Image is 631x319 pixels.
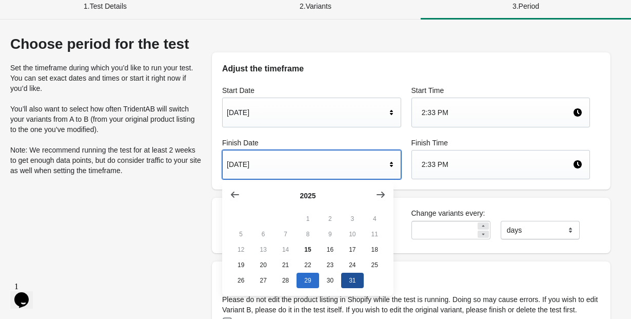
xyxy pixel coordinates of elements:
[10,36,202,52] div: Choose period for the test
[364,227,386,242] button: 11 2025
[364,242,386,257] button: 18 2025
[274,227,297,242] button: 7 2025
[319,211,341,227] button: 2 2025
[319,273,341,288] button: 30 2025
[422,103,573,122] div: 2:33 PM
[227,155,386,174] div: [DATE]
[274,242,297,257] button: 14 2025
[252,242,274,257] button: 13 2025
[252,257,274,273] button: 20 2025
[230,257,252,273] button: 19 2025
[364,257,386,273] button: 25 2025
[411,138,590,148] label: Finish Time
[319,227,341,242] button: 9 2025
[222,138,401,148] label: Finish Date
[252,227,274,242] button: 6 2025
[274,273,297,288] button: 28 2025
[297,242,319,257] button: 15 2025
[222,294,600,315] p: Please do not edit the product listing in Shopify while the test is running. Doing so may cause e...
[230,227,252,242] button: 5 2025
[422,155,573,174] div: 2:33 PM
[411,85,590,96] label: Start Time
[341,273,363,288] button: 31 2025
[411,208,590,218] label: Change variants every:
[341,211,363,227] button: 3 2025
[297,273,319,288] button: 29 2025
[222,85,401,96] label: Start Date
[274,257,297,273] button: 21 2025
[252,273,274,288] button: 27 2025
[10,63,202,93] p: Set the timeframe during which you’d like to run your test. You can set exact dates and times or ...
[230,242,252,257] button: 12 2025
[297,211,319,227] button: 1 2025
[364,211,386,227] button: 4 2025
[227,103,386,122] div: [DATE]
[10,278,43,309] iframe: chat widget
[319,257,341,273] button: 23 2025
[297,227,319,242] button: 8 2025
[10,145,202,176] p: Note: We recommend running the test for at least 2 weeks to get enough data points, but do consid...
[341,227,363,242] button: 10 2025
[341,257,363,273] button: 24 2025
[319,242,341,257] button: 16 2025
[10,104,202,135] p: You’ll also want to select how often TridentAB will switch your variants from A to B (from your o...
[297,257,319,273] button: 22 2025
[222,63,600,75] h2: Adjust the timeframe
[341,242,363,257] button: 17 2025
[222,272,600,284] h2: Warning!
[230,273,252,288] button: 26 2025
